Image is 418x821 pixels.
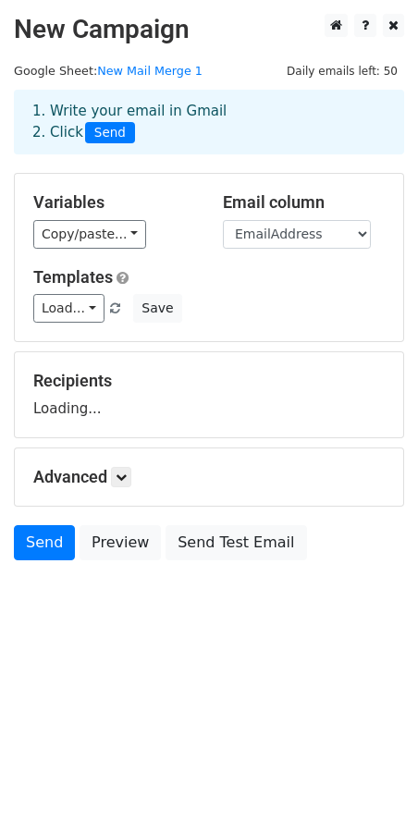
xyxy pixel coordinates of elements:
span: Daily emails left: 50 [280,61,404,81]
a: Send [14,525,75,560]
h2: New Campaign [14,14,404,45]
a: Templates [33,267,113,287]
div: 1. Write your email in Gmail 2. Click [18,101,400,143]
a: Copy/paste... [33,220,146,249]
a: Daily emails left: 50 [280,64,404,78]
button: Save [133,294,181,323]
a: Send Test Email [166,525,306,560]
a: New Mail Merge 1 [97,64,203,78]
h5: Advanced [33,467,385,487]
span: Send [85,122,135,144]
h5: Variables [33,192,195,213]
h5: Recipients [33,371,385,391]
div: Loading... [33,371,385,419]
small: Google Sheet: [14,64,203,78]
a: Preview [80,525,161,560]
a: Load... [33,294,104,323]
h5: Email column [223,192,385,213]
